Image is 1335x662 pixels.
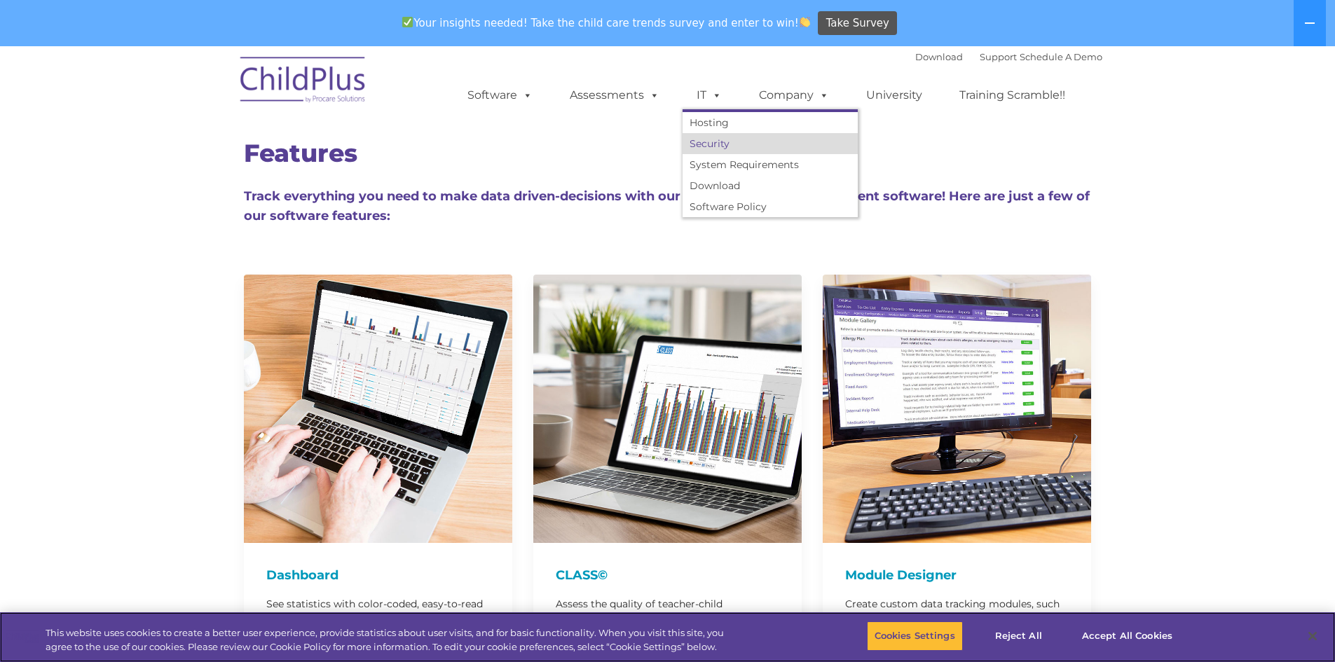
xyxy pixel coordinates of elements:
a: Software [453,81,547,109]
a: Download [915,51,963,62]
a: Assessments [556,81,673,109]
button: Accept All Cookies [1074,621,1180,651]
a: Download [683,175,858,196]
img: CLASS-750 [533,275,802,543]
h4: Module Designer [845,565,1069,585]
a: Support [980,51,1017,62]
img: 👏 [800,17,810,27]
a: System Requirements [683,154,858,175]
a: Security [683,133,858,154]
a: Schedule A Demo [1020,51,1102,62]
span: Your insights needed! Take the child care trends survey and enter to win! [397,9,816,36]
img: ChildPlus by Procare Solutions [233,47,374,117]
a: Take Survey [818,11,897,36]
div: This website uses cookies to create a better user experience, provide statistics about user visit... [46,626,734,654]
span: Features [244,138,357,168]
font: | [915,51,1102,62]
a: Hosting [683,112,858,133]
span: Take Survey [826,11,889,36]
h4: CLASS© [556,565,779,585]
img: ModuleDesigner750 [823,275,1091,543]
a: University [852,81,936,109]
a: IT [683,81,736,109]
a: Software Policy [683,196,858,217]
button: Cookies Settings [867,621,963,651]
h4: Dashboard [266,565,490,585]
img: ✅ [402,17,413,27]
button: Close [1297,621,1328,651]
img: Dash [244,275,512,543]
span: Track everything you need to make data driven-decisions with our Head Start data management softw... [244,188,1090,223]
a: Training Scramble!! [945,81,1079,109]
button: Reject All [975,621,1062,651]
a: Company [745,81,843,109]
